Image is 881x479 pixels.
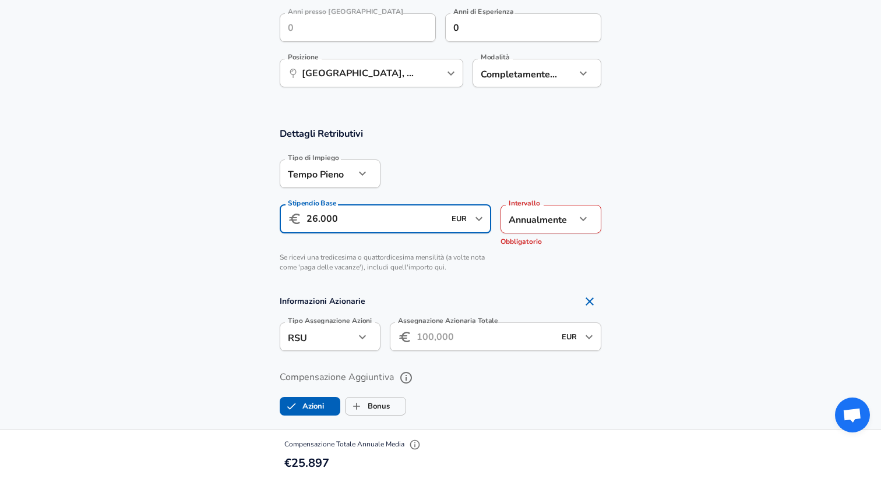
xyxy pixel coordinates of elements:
[288,200,337,207] label: Stipendio Base
[306,205,445,233] input: 100,000
[288,154,339,161] label: Tipo di Impiego
[453,8,514,15] label: Anni di Esperienza
[284,456,291,471] span: €
[396,368,416,388] button: help
[280,253,491,272] p: Se ricevi una tredicesima o quattordicesima mensilità (a volte nota come 'paga delle vacanze'), i...
[346,395,390,417] label: Bonus
[501,205,576,233] div: Annualmente
[558,328,582,346] input: USD
[406,437,424,454] button: Spiega Compensazione Totale
[581,329,597,345] button: Open
[345,397,406,416] button: BonusBonus
[501,237,542,246] span: Obbligatorio
[481,54,510,61] label: Modalità
[291,456,329,471] span: 25.897
[280,13,410,42] input: 0
[280,159,355,188] div: Tempo Pieno
[398,317,498,324] label: Assegnazione Azionaria Totale
[448,210,471,228] input: USD
[280,397,340,416] button: AzioniAzioni
[280,322,355,351] div: RSU
[288,54,319,61] label: Posizione
[284,440,424,449] span: Compensazione Totale Annuale Media
[288,317,372,324] label: Tipo Assegnazione Azioni
[509,200,540,207] label: Intervallo
[280,127,601,140] h3: Dettagli Retributivi
[280,395,324,417] label: Azioni
[578,290,601,313] button: Remove Section
[280,290,601,313] h4: Informazioni Azionarie
[471,211,487,227] button: Open
[280,395,302,417] span: Azioni
[280,368,601,388] label: Compensazione Aggiuntiva
[473,59,558,87] div: Completamente Remoto
[445,13,576,42] input: 7
[443,65,459,81] button: Open
[835,398,870,432] div: Aprire la chat
[417,322,555,351] input: 100,000
[346,395,368,417] span: Bonus
[288,8,403,15] label: Anni presso [GEOGRAPHIC_DATA]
